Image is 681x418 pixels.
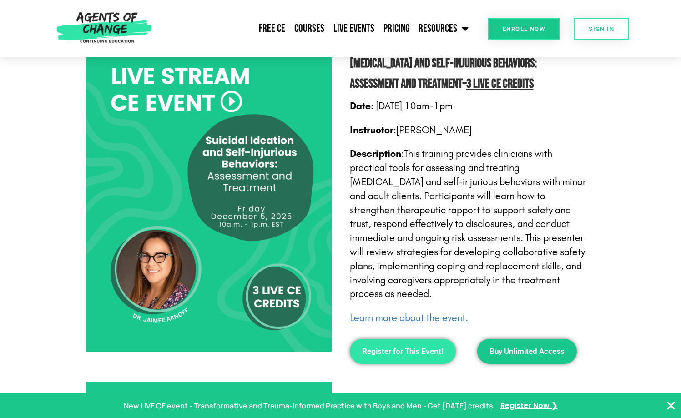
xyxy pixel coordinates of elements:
[350,123,586,137] p: :
[350,147,586,301] p: :
[329,17,379,40] a: Live Events
[350,99,586,113] p: : [DATE] 10am-1pm
[350,148,401,160] strong: Description
[350,54,586,95] h2: –
[156,17,473,40] nav: Menu
[350,312,468,324] a: Learn more about the event.
[574,18,629,40] a: SIGN IN
[489,347,565,355] span: Buy Unlimited Access
[254,17,290,40] a: Free CE
[466,76,534,91] span: 3 Live CE Credits
[666,400,676,411] button: Close Banner
[379,17,414,40] a: Pricing
[589,26,614,32] span: SIGN IN
[350,148,586,300] span: This training provides clinicians with practical tools for assessing and treating [MEDICAL_DATA] ...
[350,339,456,364] a: Register for This Event!
[414,17,473,40] a: Resources
[124,399,493,413] p: New LIVE CE event - Transformative and Trauma-informed Practice with Boys and Men - Get [DATE] cr...
[350,100,371,112] strong: Date
[488,18,560,40] a: Enroll Now
[396,124,472,136] span: [PERSON_NAME]
[362,347,444,355] span: Register for This Event!
[290,17,329,40] a: Courses
[350,124,393,136] strong: Instructor
[477,339,577,364] a: Buy Unlimited Access
[500,399,557,413] a: Register Now ❯
[503,26,545,32] span: Enroll Now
